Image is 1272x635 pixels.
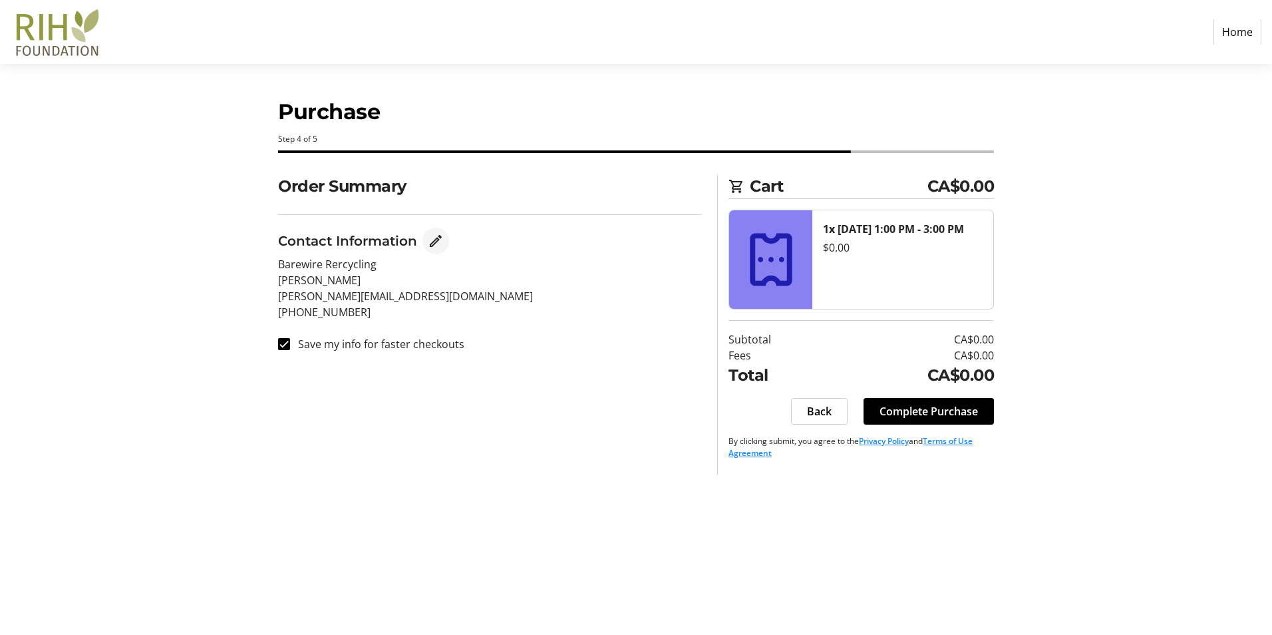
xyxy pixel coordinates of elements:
[832,347,994,363] td: CA$0.00
[859,435,909,447] a: Privacy Policy
[278,256,701,272] p: Barewire Rercycling
[927,174,995,198] span: CA$0.00
[879,403,978,419] span: Complete Purchase
[728,435,973,459] a: Terms of Use Agreement
[278,133,994,145] div: Step 4 of 5
[278,304,701,320] p: [PHONE_NUMBER]
[791,398,848,425] button: Back
[278,272,701,288] p: [PERSON_NAME]
[728,331,832,347] td: Subtotal
[422,228,449,254] button: Edit Contact Information
[728,363,832,387] td: Total
[823,240,983,256] div: $0.00
[823,222,964,236] strong: 1x [DATE] 1:00 PM - 3:00 PM
[278,96,994,128] h1: Purchase
[832,331,994,347] td: CA$0.00
[278,288,701,304] p: [PERSON_NAME][EMAIL_ADDRESS][DOMAIN_NAME]
[750,174,927,198] span: Cart
[832,363,994,387] td: CA$0.00
[728,435,994,459] p: By clicking submit, you agree to the and
[1213,19,1261,45] a: Home
[807,403,832,419] span: Back
[728,347,832,363] td: Fees
[278,231,417,251] h3: Contact Information
[11,5,105,59] img: Royal Inland Hospital Foundation 's Logo
[278,174,701,198] h2: Order Summary
[864,398,994,425] button: Complete Purchase
[290,336,464,352] label: Save my info for faster checkouts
